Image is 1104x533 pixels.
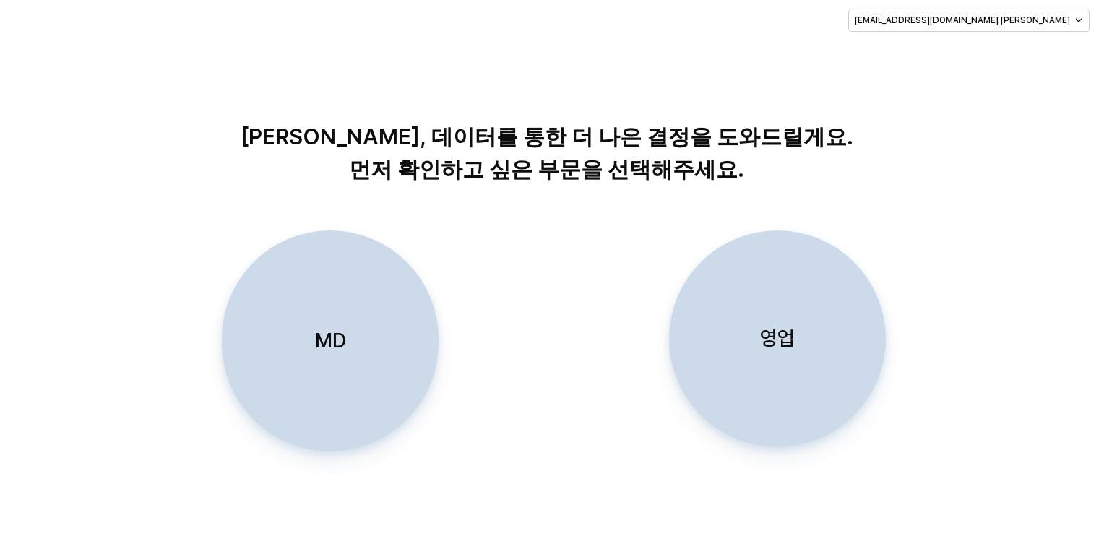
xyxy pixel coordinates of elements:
button: MD [221,230,438,451]
p: 영업 [760,325,795,352]
p: [PERSON_NAME], 데이터를 통한 더 나은 결정을 도와드릴게요. 먼저 확인하고 싶은 부문을 선택해주세요. [178,121,915,186]
p: MD [314,327,345,354]
button: 영업 [669,230,886,447]
p: [EMAIL_ADDRESS][DOMAIN_NAME] [PERSON_NAME] [855,14,1070,26]
button: [EMAIL_ADDRESS][DOMAIN_NAME] [PERSON_NAME] [848,9,1090,32]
